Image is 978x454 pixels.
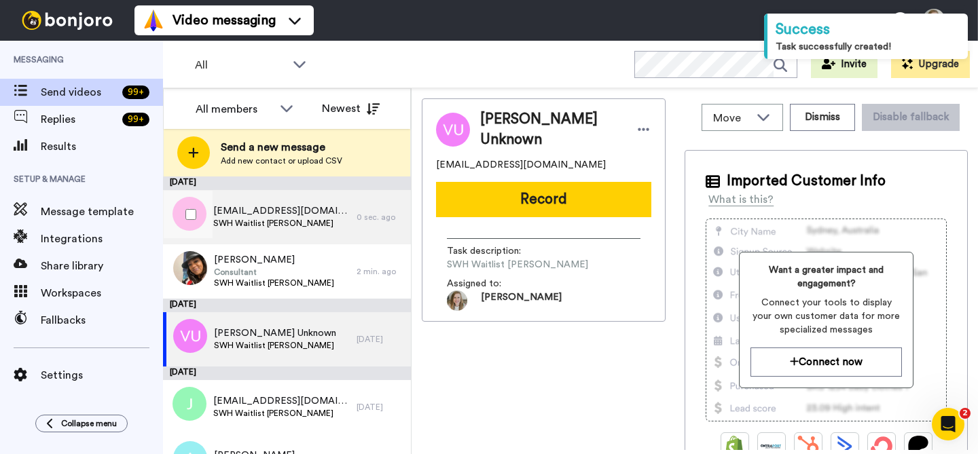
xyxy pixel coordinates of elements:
[173,11,276,30] span: Video messaging
[196,101,273,117] div: All members
[776,19,960,40] div: Success
[436,113,470,147] img: Image of Vicki Unknown
[41,258,163,274] span: Share library
[213,204,350,218] span: [EMAIL_ADDRESS][DOMAIN_NAME]
[195,57,286,73] span: All
[41,84,117,100] span: Send videos
[447,244,542,258] span: Task description :
[891,51,970,78] button: Upgrade
[163,299,411,312] div: [DATE]
[163,176,411,190] div: [DATE]
[16,11,118,30] img: bj-logo-header-white.svg
[447,258,588,271] span: SWH Waitlist [PERSON_NAME]
[41,367,163,383] span: Settings
[357,334,404,345] div: [DATE]
[776,40,960,54] div: Task successfully created!
[41,204,163,220] span: Message template
[357,266,404,277] div: 2 min. ago
[122,86,149,99] div: 99 +
[213,394,350,408] span: [EMAIL_ADDRESS][DOMAIN_NAME]
[357,402,404,413] div: [DATE]
[811,51,877,78] button: Invite
[41,231,163,247] span: Integrations
[213,408,350,419] span: SWH Waitlist [PERSON_NAME]
[35,415,128,432] button: Collapse menu
[213,218,350,229] span: SWH Waitlist [PERSON_NAME]
[932,408,964,440] iframe: Intercom live chat
[221,155,342,166] span: Add new contact or upload CSV
[41,111,117,128] span: Replies
[163,366,411,380] div: [DATE]
[214,253,334,267] span: [PERSON_NAME]
[790,104,855,131] button: Dismiss
[436,158,606,172] span: [EMAIL_ADDRESS][DOMAIN_NAME]
[214,267,334,278] span: Consultant
[214,340,336,351] span: SWH Waitlist [PERSON_NAME]
[41,312,163,328] span: Fallbacks
[480,109,622,150] span: [PERSON_NAME] Unknown
[214,326,336,340] span: [PERSON_NAME] Unknown
[221,139,342,155] span: Send a new message
[122,113,149,126] div: 99 +
[61,418,117,429] span: Collapse menu
[173,319,207,353] img: vu.png
[713,110,750,126] span: Move
[173,251,207,285] img: a0de59e9-d2d4-4c0c-a07e-59f38947f1d3.jpg
[750,296,902,337] span: Connect your tools to display your own customer data for more specialized messages
[436,182,651,217] button: Record
[960,408,971,419] span: 2
[214,278,334,288] span: SWH Waitlist [PERSON_NAME]
[750,347,902,377] button: Connect now
[447,277,542,290] span: Assigned to:
[708,191,774,208] div: What is this?
[41,138,163,155] span: Results
[481,290,562,311] span: [PERSON_NAME]
[173,387,206,421] img: j.png
[727,171,886,191] span: Imported Customer Info
[750,263,902,290] span: Want a greater impact and engagement?
[357,212,404,223] div: 0 sec. ago
[862,104,960,131] button: Disable fallback
[312,95,390,122] button: Newest
[41,285,163,301] span: Workspaces
[143,10,164,31] img: vm-color.svg
[447,290,467,311] img: 19a77810-e9db-40e5-aa1c-9452e64c7f04-1539814671.jpg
